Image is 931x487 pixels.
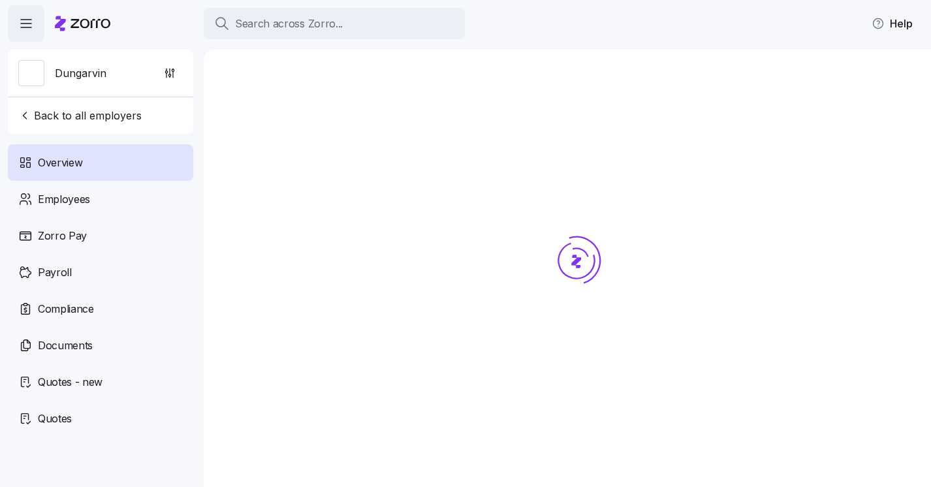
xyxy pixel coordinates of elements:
button: Help [861,10,923,37]
a: Quotes [8,400,193,437]
span: Zorro Pay [38,228,87,244]
span: Employees [38,191,90,208]
a: Compliance [8,291,193,327]
span: Overview [38,155,82,171]
span: Payroll [38,264,72,281]
span: Quotes [38,411,72,427]
a: Overview [8,144,193,181]
a: Payroll [8,254,193,291]
span: Quotes - new [38,374,103,390]
button: Search across Zorro... [204,8,465,39]
a: Employees [8,181,193,217]
button: Back to all employers [13,102,147,129]
span: Compliance [38,301,94,317]
span: Dungarvin [55,65,106,82]
span: Back to all employers [18,108,142,123]
span: Help [872,16,913,31]
span: Search across Zorro... [235,16,343,32]
a: Documents [8,327,193,364]
a: Quotes - new [8,364,193,400]
a: Zorro Pay [8,217,193,254]
span: Documents [38,338,93,354]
